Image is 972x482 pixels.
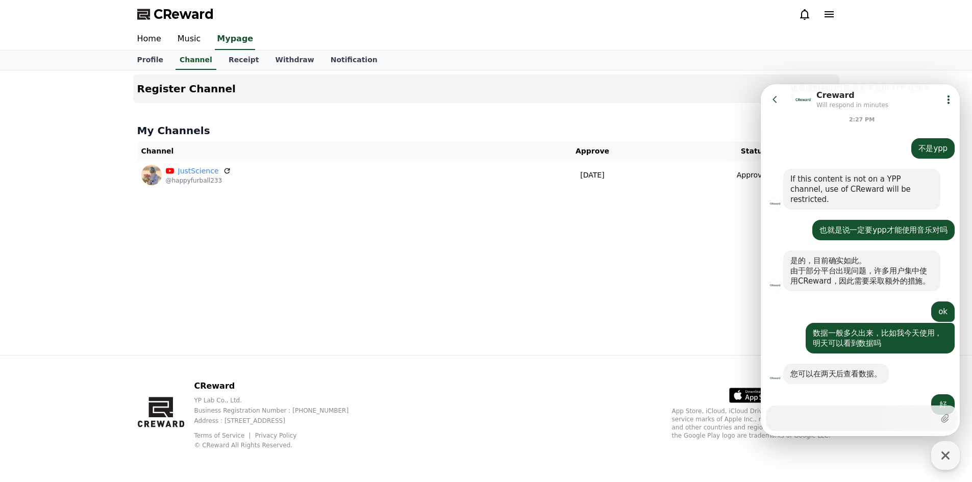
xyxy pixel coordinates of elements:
[176,50,216,70] a: Channel
[761,84,960,436] iframe: Channel chat
[194,396,365,404] p: YP Lab Co., Ltd.
[137,83,236,94] h4: Register Channel
[129,29,169,50] a: Home
[194,432,252,439] a: Terms of Service
[166,176,231,185] p: @happyfurball233
[672,407,835,440] p: App Store, iCloud, iCloud Drive, and iTunes Store are service marks of Apple Inc., registered in ...
[141,165,162,185] img: JustScience
[215,29,255,50] a: Mypage
[737,170,771,181] p: Approved
[516,170,668,181] p: [DATE]
[137,142,512,161] th: Channel
[267,50,322,70] a: Withdraw
[322,50,386,70] a: Notification
[672,142,835,161] th: Status
[220,50,267,70] a: Receipt
[169,29,209,50] a: Music
[194,417,365,425] p: Address : [STREET_ADDRESS]
[133,74,839,103] button: Register Channel
[137,123,835,138] h4: My Channels
[178,166,219,176] a: JustScience
[194,380,365,392] p: CReward
[255,432,297,439] a: Privacy Policy
[129,50,171,70] a: Profile
[194,407,365,415] p: Business Registration Number : [PHONE_NUMBER]
[512,142,672,161] th: Approve
[194,441,365,449] p: © CReward All Rights Reserved.
[154,6,214,22] span: CReward
[137,6,214,22] a: CReward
